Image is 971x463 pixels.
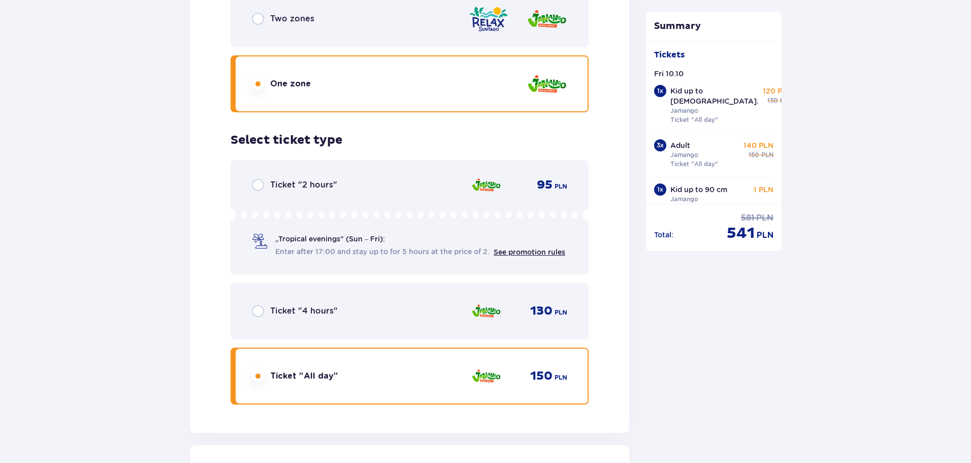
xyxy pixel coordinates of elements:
[754,184,773,195] p: 1 PLN
[761,150,773,160] span: PLN
[270,13,314,24] span: Two zones
[654,230,673,240] p: Total :
[727,224,755,243] span: 541
[757,230,773,241] span: PLN
[670,184,727,195] p: Kid up to 90 cm
[555,182,567,191] span: PLN
[468,5,509,34] img: Relax
[670,86,759,106] p: Kid up to [DEMOGRAPHIC_DATA].
[231,133,342,148] h3: Select ticket type
[270,371,338,382] span: Ticket "All day"
[670,150,698,160] p: Jamango
[654,85,666,97] div: 1 x
[530,303,553,319] span: 130
[471,365,501,387] img: Jamango
[555,373,567,382] span: PLN
[670,140,690,150] p: Adult
[270,78,311,89] span: One zone
[646,20,782,33] p: Summary
[555,308,567,317] span: PLN
[654,139,666,151] div: 3 x
[275,234,385,244] span: „Tropical evenings" (Sun – Fri):
[670,106,698,115] p: Jamango
[530,368,553,384] span: 150
[537,177,553,193] span: 95
[749,150,759,160] span: 150
[494,248,565,256] a: See promotion rules
[756,212,773,224] span: PLN
[763,86,792,96] p: 120 PLN
[270,305,338,317] span: Ticket "4 hours"
[670,115,718,125] p: Ticket "All day"
[654,183,666,196] div: 1 x
[654,69,684,79] p: Fri 10.10
[527,5,567,34] img: Jamango
[670,160,718,169] p: Ticket "All day"
[275,246,490,257] span: Enter after 17:00 and stay up to for 5 hours at the price of 2.
[471,300,501,322] img: Jamango
[654,49,685,60] p: Tickets
[743,140,773,150] p: 140 PLN
[767,96,778,105] span: 130
[270,179,337,191] span: Ticket "2 hours"
[527,70,567,99] img: Jamango
[780,96,792,105] span: PLN
[670,195,698,204] p: Jamango
[471,174,501,196] img: Jamango
[741,212,754,224] span: 581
